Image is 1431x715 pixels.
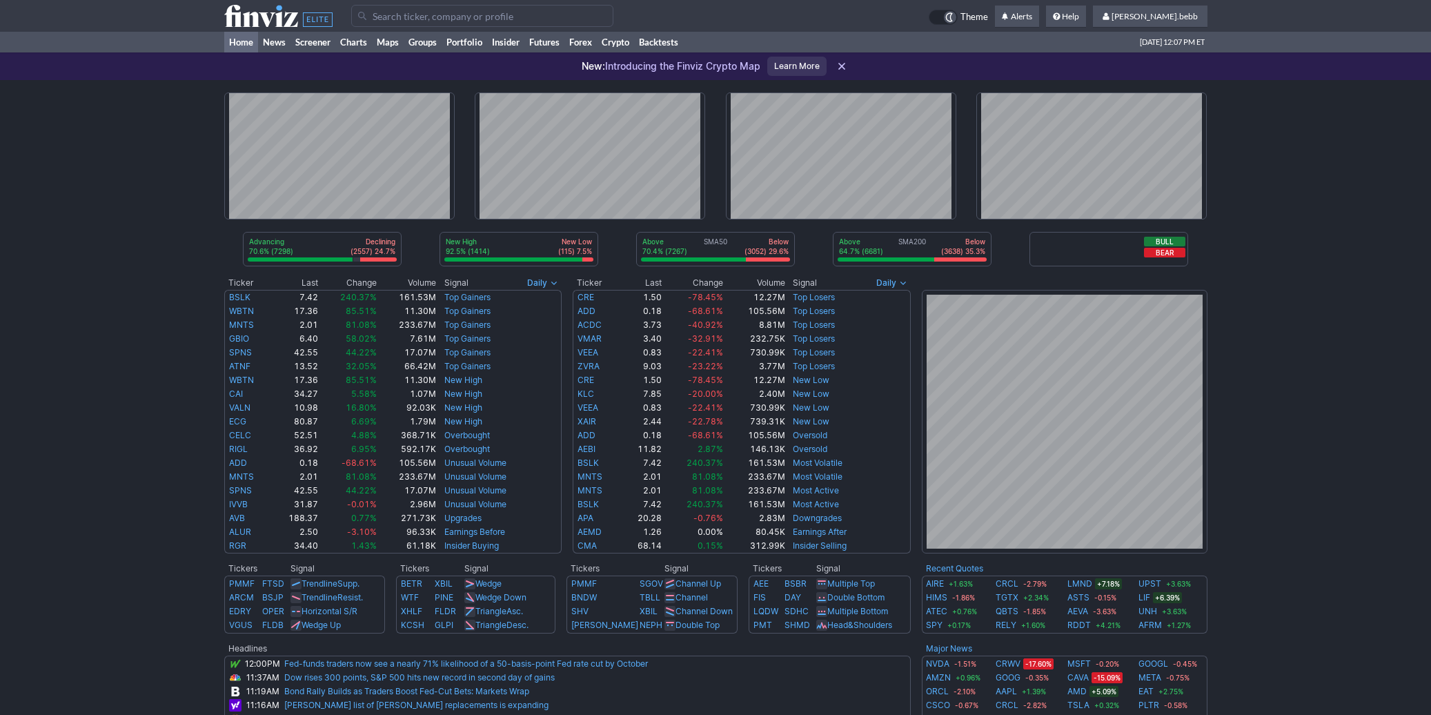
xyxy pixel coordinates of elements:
[578,444,595,454] a: AEBI
[377,415,437,429] td: 1.79M
[675,606,733,616] a: Channel Down
[793,333,835,344] a: Top Losers
[622,290,662,304] td: 1.50
[377,318,437,332] td: 233.67M
[793,540,847,551] a: Insider Selling
[372,32,404,52] a: Maps
[351,237,395,246] p: Declining
[229,606,251,616] a: EDRY
[351,246,395,256] p: (2557) 24.7%
[578,416,596,427] a: XAIR
[578,402,598,413] a: VEEA
[377,276,437,290] th: Volume
[302,620,341,630] a: Wedge Up
[229,444,248,454] a: RIGL
[229,499,248,509] a: IVVB
[996,671,1020,685] a: GOOG
[622,373,662,387] td: 1.50
[784,578,807,589] a: BSBR
[793,513,842,523] a: Downgrades
[1138,618,1162,632] a: AFRM
[793,458,842,468] a: Most Volatile
[597,32,634,52] a: Crypto
[258,32,290,52] a: News
[1140,32,1205,52] span: [DATE] 12:07 PM ET
[444,375,482,385] a: New High
[444,444,490,454] a: Overbought
[578,361,600,371] a: ZVRA
[578,347,598,357] a: VEEA
[1138,671,1161,685] a: META
[435,578,453,589] a: XBIL
[249,246,293,256] p: 70.6% (7298)
[622,456,662,470] td: 7.42
[270,360,319,373] td: 13.52
[351,416,377,427] span: 6.69%
[876,276,896,290] span: Daily
[1067,618,1091,632] a: RDDT
[270,276,319,290] th: Last
[724,401,786,415] td: 730.99K
[784,620,810,630] a: SHMD
[302,592,337,603] span: Trendline
[688,347,723,357] span: -22.41%
[270,456,319,470] td: 0.18
[1138,685,1154,698] a: EAT
[622,318,662,332] td: 3.73
[675,578,721,589] a: Channel Up
[724,276,786,290] th: Volume
[262,606,284,616] a: OPER
[475,592,526,603] a: Wedge Down
[229,620,253,630] a: VGUS
[475,620,529,630] a: TriangleDesc.
[753,606,778,616] a: LQDW
[753,592,766,603] a: FIS
[1067,591,1089,605] a: ASTS
[578,513,593,523] a: APA
[229,540,246,551] a: RGR
[270,401,319,415] td: 10.98
[640,578,663,589] a: SGOV
[622,387,662,401] td: 7.85
[558,237,592,246] p: New Low
[270,304,319,318] td: 17.36
[793,402,829,413] a: New Low
[302,606,357,616] a: Horizontal S/R
[401,578,422,589] a: BETR
[377,442,437,456] td: 592.17K
[622,304,662,318] td: 0.18
[377,304,437,318] td: 11.30M
[838,237,987,257] div: SMA200
[578,375,594,385] a: CRE
[224,276,271,290] th: Ticker
[444,389,482,399] a: New High
[926,591,947,605] a: HIMS
[724,429,786,442] td: 105.56M
[793,416,829,427] a: New Low
[622,442,662,456] td: 11.82
[793,361,835,371] a: Top Losers
[401,592,419,603] a: WTF
[941,237,985,246] p: Below
[641,237,790,257] div: SMA50
[640,592,660,603] a: TBLL
[229,471,254,482] a: MNTS
[270,290,319,304] td: 7.42
[926,671,951,685] a: AMZN
[724,360,786,373] td: 3.77M
[622,415,662,429] td: 2.44
[744,246,789,256] p: (3052) 29.6%
[996,577,1018,591] a: CRCL
[487,32,524,52] a: Insider
[302,578,359,589] a: TrendlineSupp.
[793,389,829,399] a: New Low
[270,442,319,456] td: 36.92
[290,32,335,52] a: Screener
[1112,11,1198,21] span: [PERSON_NAME].bebb
[995,6,1039,28] a: Alerts
[578,471,602,482] a: MNTS
[229,389,243,399] a: CAI
[926,618,943,632] a: SPY
[1138,577,1161,591] a: UPST
[444,361,491,371] a: Top Gainers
